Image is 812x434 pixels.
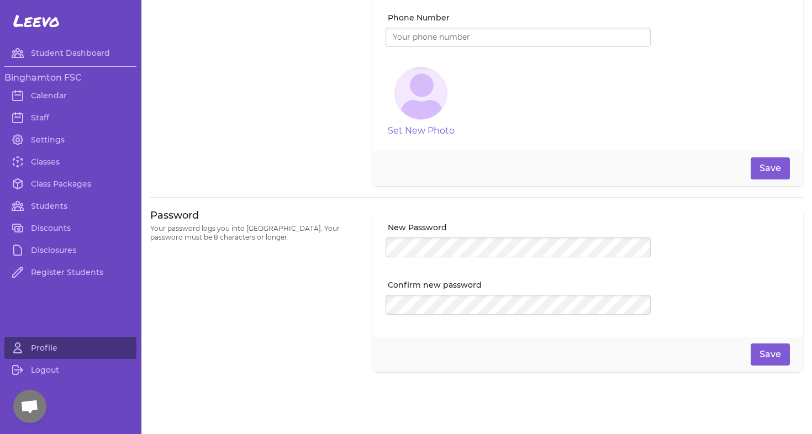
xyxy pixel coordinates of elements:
[4,195,136,217] a: Students
[4,261,136,283] a: Register Students
[4,42,136,64] a: Student Dashboard
[4,173,136,195] a: Class Packages
[13,11,60,31] span: Leevo
[4,337,136,359] a: Profile
[751,343,790,366] button: Save
[4,239,136,261] a: Disclosures
[13,390,46,423] div: Open chat
[388,222,651,233] label: New Password
[386,28,651,47] input: Your phone number
[388,12,651,23] label: Phone Number
[388,124,455,137] button: Set New Photo
[4,217,136,239] a: Discounts
[751,157,790,179] button: Save
[150,224,359,242] p: Your password logs you into [GEOGRAPHIC_DATA]. Your password must be 8 characters or longer.
[4,107,136,129] a: Staff
[388,279,651,290] label: Confirm new password
[4,359,136,381] a: Logout
[4,151,136,173] a: Classes
[4,84,136,107] a: Calendar
[4,129,136,151] a: Settings
[150,209,359,222] h3: Password
[4,71,136,84] h3: Binghamton FSC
